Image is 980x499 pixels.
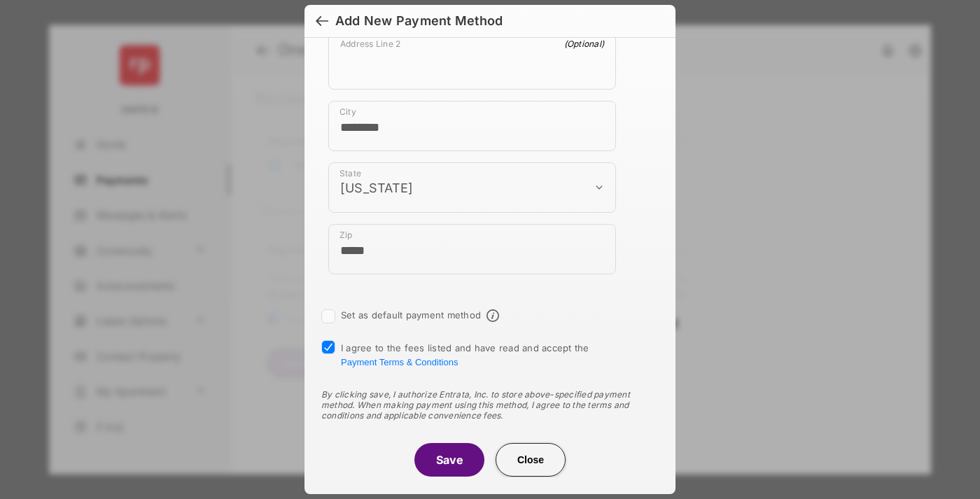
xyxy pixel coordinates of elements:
div: payment_method_screening[postal_addresses][addressLine2] [328,32,616,90]
div: By clicking save, I authorize Entrata, Inc. to store above-specified payment method. When making ... [321,389,659,421]
div: payment_method_screening[postal_addresses][postalCode] [328,224,616,274]
label: Set as default payment method [341,309,481,321]
button: Save [414,443,484,477]
div: payment_method_screening[postal_addresses][locality] [328,101,616,151]
span: Default payment method info [486,309,499,322]
div: Add New Payment Method [335,13,503,29]
button: Close [496,443,566,477]
button: I agree to the fees listed and have read and accept the [341,357,458,367]
div: payment_method_screening[postal_addresses][administrativeArea] [328,162,616,213]
span: I agree to the fees listed and have read and accept the [341,342,589,367]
